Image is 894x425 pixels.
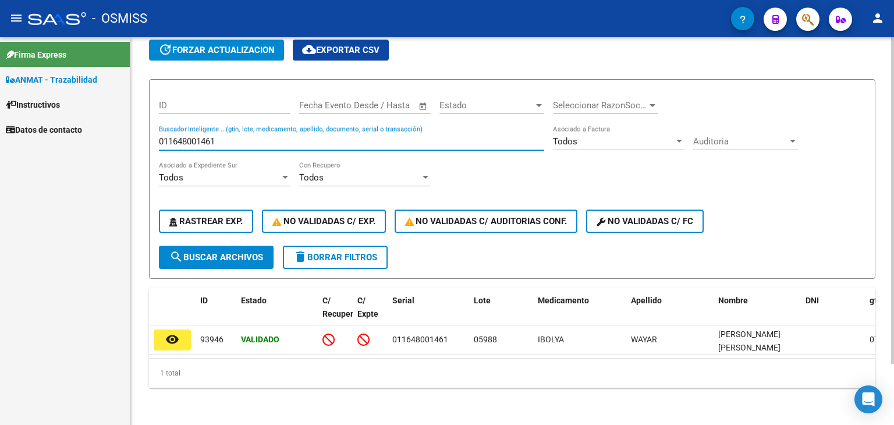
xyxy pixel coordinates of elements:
span: Borrar Filtros [293,252,377,263]
span: Datos de contacto [6,123,82,136]
datatable-header-cell: C/ Recupero [318,288,353,339]
span: Todos [299,172,324,183]
div: 1 total [149,359,875,388]
span: - OSMISS [92,6,147,31]
datatable-header-cell: Lote [469,288,533,339]
span: WAYAR [631,335,657,344]
mat-icon: person [871,11,885,25]
datatable-header-cell: Apellido [626,288,714,339]
span: [PERSON_NAME] [PERSON_NAME] [718,330,781,352]
span: Serial [392,296,414,305]
span: ID [200,296,208,305]
datatable-header-cell: ID [196,288,236,339]
span: Auditoria [693,136,787,147]
span: Apellido [631,296,662,305]
span: Instructivos [6,98,60,111]
span: Estado [439,100,534,111]
span: 05988 [474,335,497,344]
span: C/ Expte [357,296,378,318]
datatable-header-cell: Nombre [714,288,801,339]
span: Exportar CSV [302,45,379,55]
span: Medicamento [538,296,589,305]
button: Exportar CSV [293,40,389,61]
input: Start date [299,100,337,111]
datatable-header-cell: C/ Expte [353,288,388,339]
datatable-header-cell: Medicamento [533,288,626,339]
span: DNI [806,296,819,305]
button: Open calendar [417,100,430,113]
span: Lote [474,296,491,305]
mat-icon: menu [9,11,23,25]
button: No Validadas c/ Auditorias Conf. [395,210,578,233]
datatable-header-cell: DNI [801,288,865,339]
span: Seleccionar RazonSocial [553,100,647,111]
button: Buscar Archivos [159,246,274,269]
button: Borrar Filtros [283,246,388,269]
span: IBOLYA [538,335,564,344]
span: Firma Express [6,48,66,61]
span: No Validadas c/ Auditorias Conf. [405,216,567,226]
span: No Validadas c/ Exp. [272,216,375,226]
span: gtin [870,296,884,305]
span: 93946 [200,335,223,344]
span: Nombre [718,296,748,305]
span: Estado [241,296,267,305]
span: Todos [159,172,183,183]
span: C/ Recupero [322,296,358,318]
span: ANMAT - Trazabilidad [6,73,97,86]
span: No validadas c/ FC [597,216,693,226]
datatable-header-cell: Serial [388,288,469,339]
button: forzar actualizacion [149,40,284,61]
input: End date [347,100,404,111]
mat-icon: search [169,250,183,264]
button: No Validadas c/ Exp. [262,210,386,233]
datatable-header-cell: Estado [236,288,318,339]
div: Open Intercom Messenger [854,385,882,413]
mat-icon: update [158,42,172,56]
mat-icon: cloud_download [302,42,316,56]
span: 011648001461 [392,335,448,344]
span: Rastrear Exp. [169,216,243,226]
mat-icon: remove_red_eye [165,332,179,346]
mat-icon: delete [293,250,307,264]
span: Todos [553,136,577,147]
strong: Validado [241,335,279,344]
span: forzar actualizacion [158,45,275,55]
button: No validadas c/ FC [586,210,704,233]
span: Buscar Archivos [169,252,263,263]
button: Rastrear Exp. [159,210,253,233]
